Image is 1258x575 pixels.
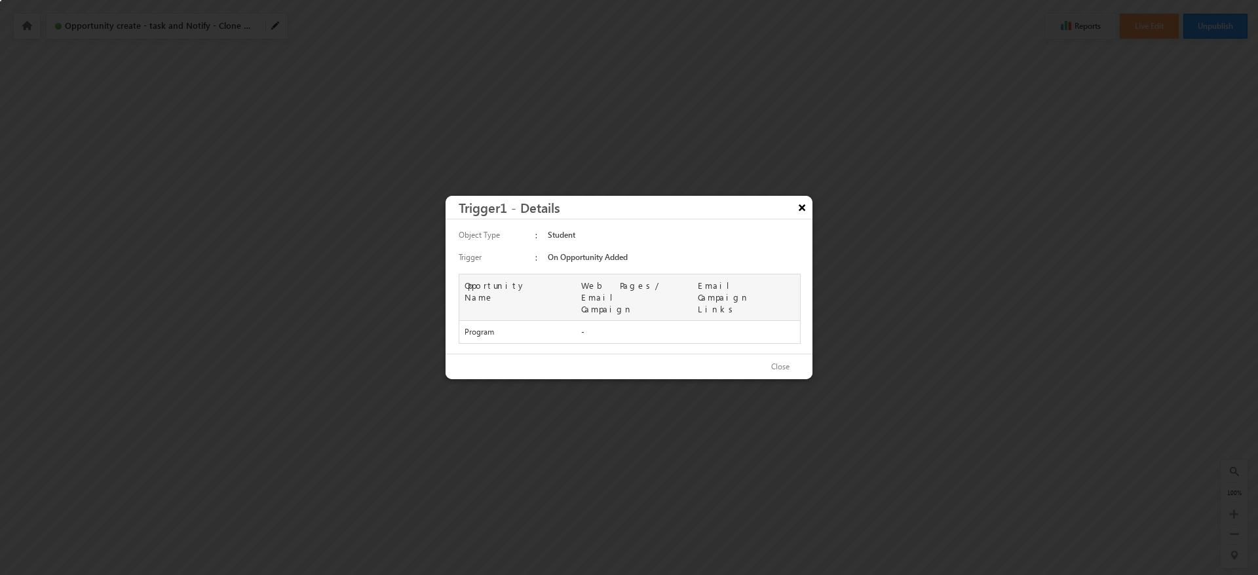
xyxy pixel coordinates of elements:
[459,196,812,219] h3: Trigger1 - Details
[576,274,683,320] div: Web Pages/ Email Campaign
[548,230,797,248] div: Student
[459,274,567,308] div: Opportunity Name
[548,252,797,270] div: On Opportunity Added
[791,196,812,219] button: ×
[693,274,800,320] div: Email Campaign Links
[758,358,803,377] button: Close
[459,321,567,343] div: Program
[459,229,527,248] div: Object Type
[535,229,539,248] div: :
[459,251,527,270] div: Trigger
[576,321,683,343] div: -
[535,251,539,270] div: :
